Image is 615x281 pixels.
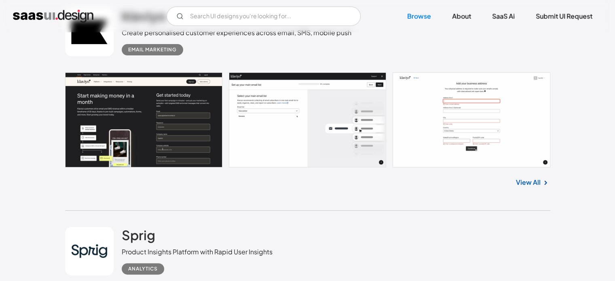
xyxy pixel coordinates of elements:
a: Submit UI Request [526,7,602,25]
div: Create personalised customer experiences across email, SMS, mobile push [122,28,351,38]
a: About [442,7,481,25]
div: Email Marketing [128,45,177,55]
h2: Sprig [122,227,155,243]
div: Analytics [128,264,158,274]
a: View All [516,177,541,187]
form: Email Form [167,6,361,26]
a: home [13,10,93,23]
a: Sprig [122,227,155,247]
input: Search UI designs you're looking for... [167,6,361,26]
a: Browse [397,7,441,25]
div: Product Insights Platform with Rapid User Insights [122,247,273,257]
a: SaaS Ai [482,7,524,25]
